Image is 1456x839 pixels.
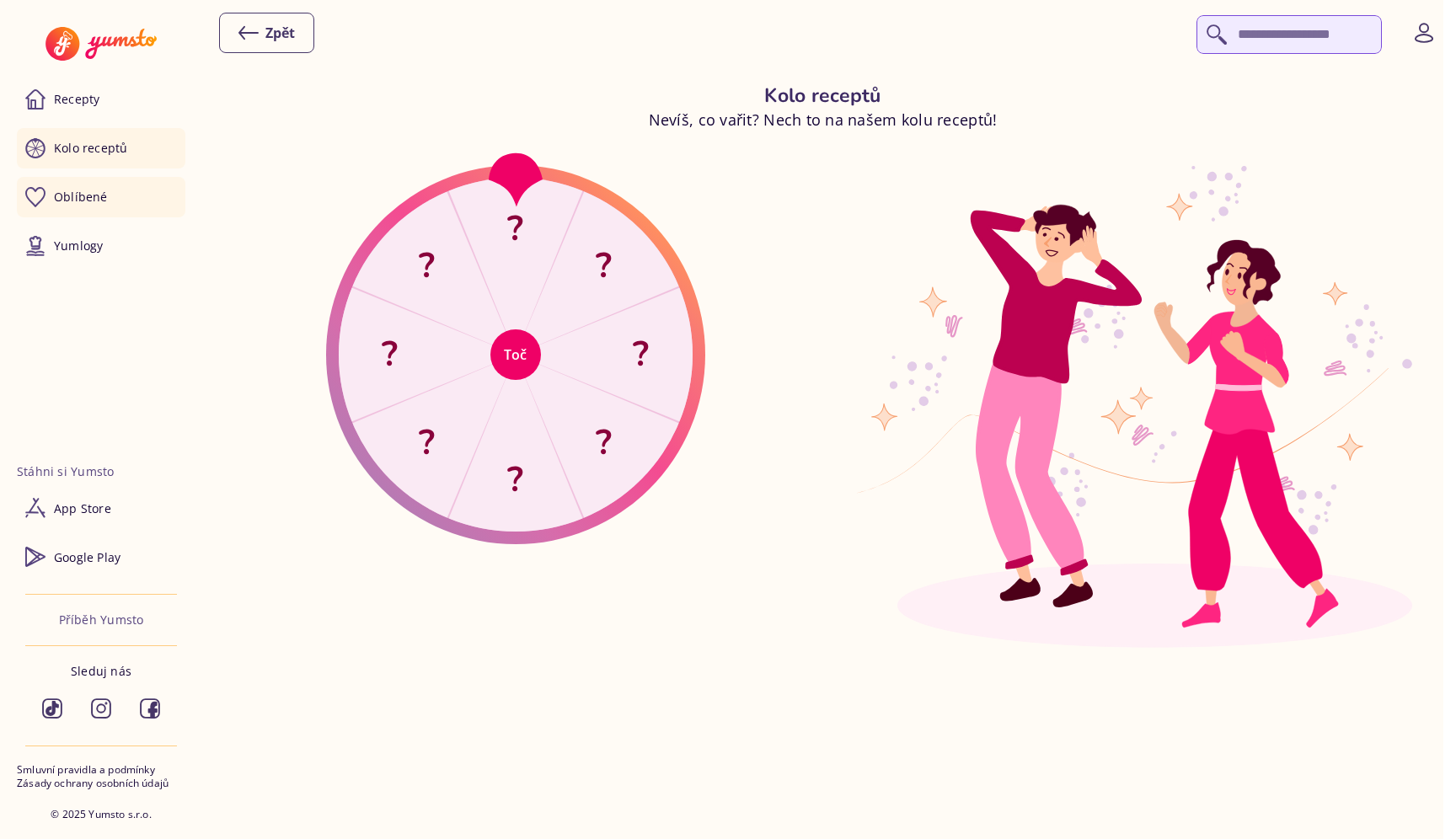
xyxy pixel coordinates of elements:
a: Zásady ochrany osobních údajů [17,777,185,791]
li: Stáhni si Yumsto [17,463,185,480]
span: ? [596,421,613,465]
a: Smluvní pravidla a podmínky [17,763,185,778]
a: Recepty [17,79,185,120]
a: Příběh Yumsto [59,612,144,628]
span: ? [632,333,649,377]
p: © 2025 Yumsto s.r.o. [51,808,152,822]
span: ? [507,457,524,501]
span: ? [419,421,436,465]
img: Yumsto logo [45,27,156,61]
h1: Kolo receptů [233,84,1413,109]
p: Sleduj nás [71,663,131,680]
a: App Store [17,488,185,528]
p: Kolo receptů [54,140,128,157]
a: Yumlogy [17,226,185,266]
div: Zpět [238,23,295,43]
button: Toč [490,329,541,380]
span: ? [507,207,524,251]
a: Google Play [17,537,185,577]
p: Google Play [54,549,120,566]
p: Nevíš, co vařit? Nech to na našem kolu receptů! [233,109,1413,131]
a: Kolo receptů [17,128,185,168]
span: ? [382,333,399,377]
a: Oblíbené [17,177,185,217]
p: Oblíbené [54,189,108,206]
span: ? [596,244,613,288]
p: Yumlogy [54,238,103,254]
span: ? [419,244,436,288]
p: App Store [54,500,111,517]
p: Recepty [54,91,99,108]
button: Zpět [219,13,314,53]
